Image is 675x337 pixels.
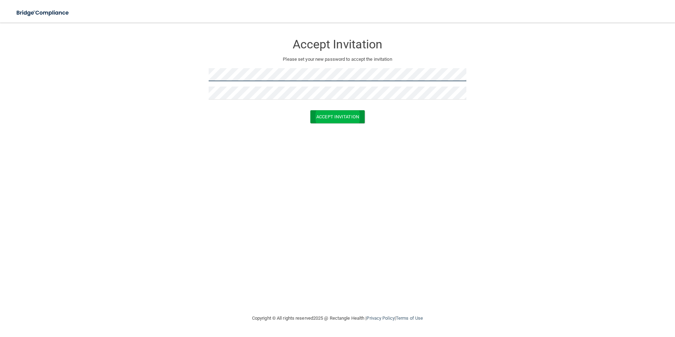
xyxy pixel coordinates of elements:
a: Terms of Use [396,315,423,321]
h3: Accept Invitation [209,38,466,51]
button: Accept Invitation [310,110,365,123]
p: Please set your new password to accept the invitation [214,55,461,64]
a: Privacy Policy [366,315,394,321]
div: Copyright © All rights reserved 2025 @ Rectangle Health | | [209,307,466,330]
img: bridge_compliance_login_screen.278c3ca4.svg [11,6,76,20]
